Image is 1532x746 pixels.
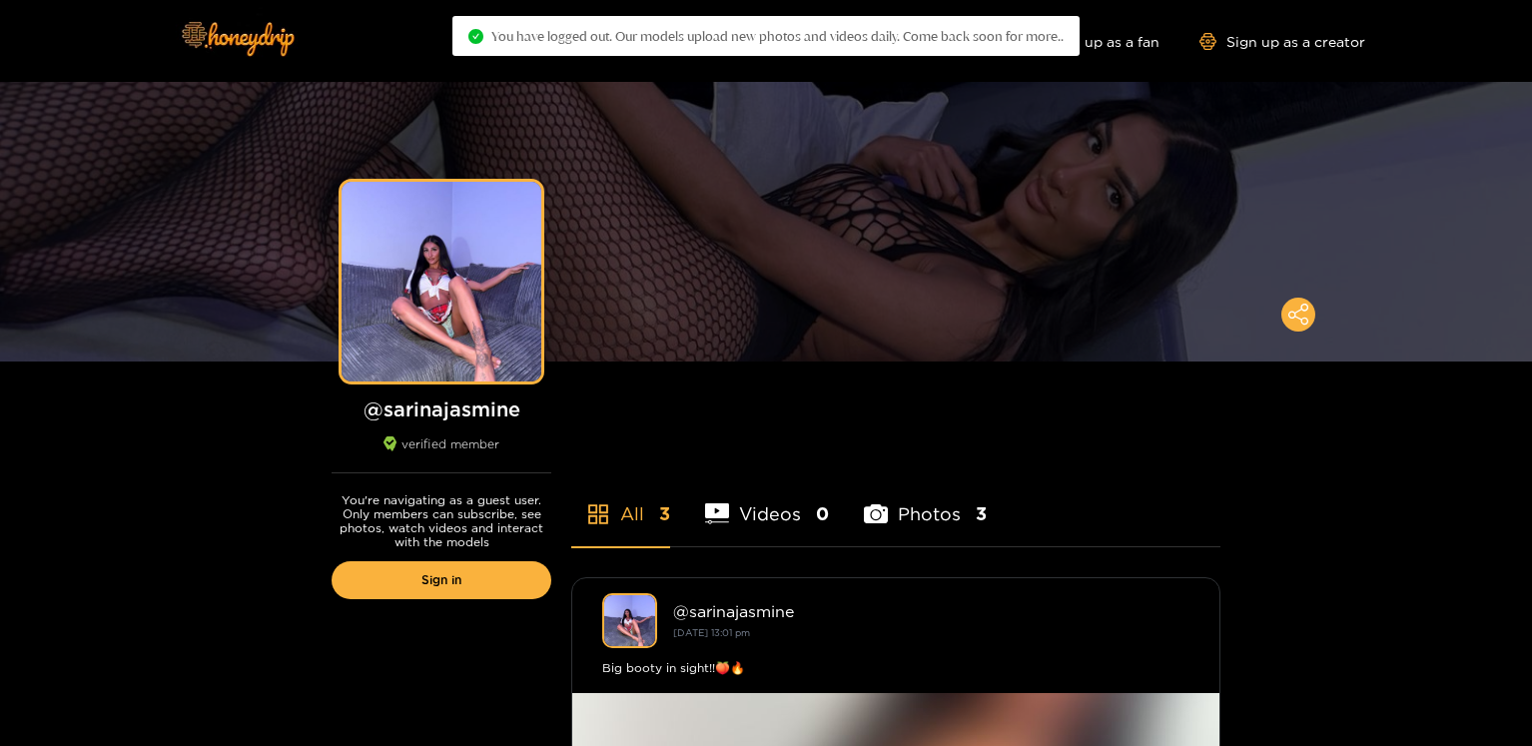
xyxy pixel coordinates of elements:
[976,501,987,526] span: 3
[659,501,670,526] span: 3
[332,396,551,421] h1: @ sarinajasmine
[332,436,551,473] div: verified member
[602,658,1189,678] div: Big booty in sight!!🍑🔥
[1199,33,1365,50] a: Sign up as a creator
[673,602,1189,620] div: @ sarinajasmine
[816,501,829,526] span: 0
[864,456,987,546] li: Photos
[1023,33,1159,50] a: Sign up as a fan
[468,29,483,44] span: check-circle
[571,456,670,546] li: All
[586,502,610,526] span: appstore
[332,493,551,549] p: You're navigating as a guest user. Only members can subscribe, see photos, watch videos and inter...
[602,593,657,648] img: sarinajasmine
[491,28,1064,44] span: You have logged out. Our models upload new photos and videos daily. Come back soon for more..
[332,561,551,599] a: Sign in
[673,627,750,638] small: [DATE] 13:01 pm
[705,456,829,546] li: Videos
